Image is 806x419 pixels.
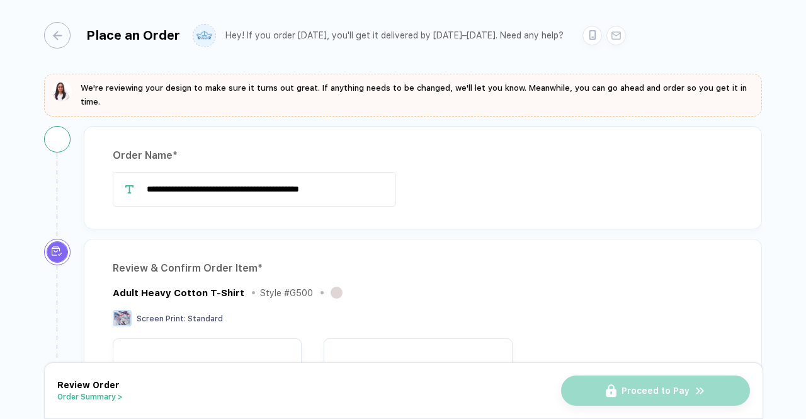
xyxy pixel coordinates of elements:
[113,287,244,299] div: Adult Heavy Cotton T-Shirt
[113,258,733,278] div: Review & Confirm Order Item
[137,314,186,323] span: Screen Print :
[113,310,132,326] img: Screen Print
[260,288,313,298] div: Style # G500
[113,146,733,166] div: Order Name
[188,314,223,323] span: Standard
[52,81,754,109] button: We're reviewing your design to make sure it turns out great. If anything needs to be changed, we'...
[52,81,72,101] img: sophie
[225,30,564,41] div: Hey! If you order [DATE], you'll get it delivered by [DATE]–[DATE]. Need any help?
[57,393,123,401] button: Order Summary >
[193,25,215,47] img: user profile
[81,83,747,106] span: We're reviewing your design to make sure it turns out great. If anything needs to be changed, we'...
[57,380,120,390] span: Review Order
[86,28,180,43] div: Place an Order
